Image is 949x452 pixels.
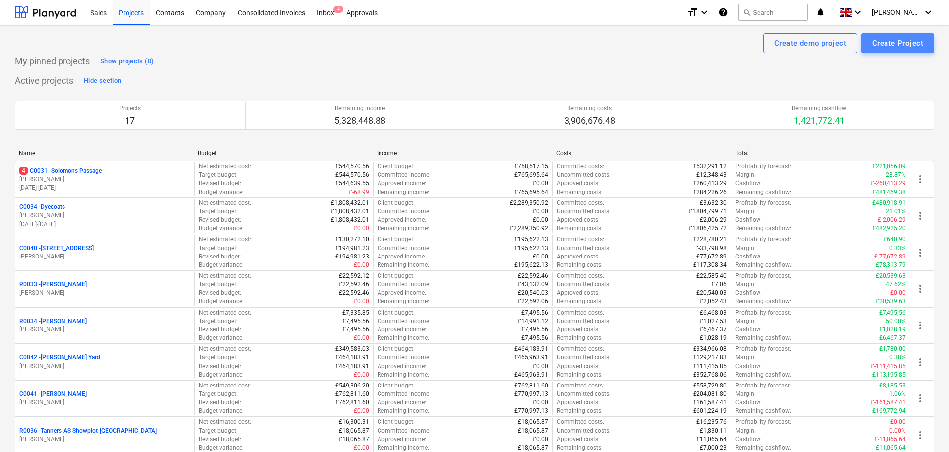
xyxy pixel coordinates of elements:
[19,175,190,184] p: [PERSON_NAME]
[557,309,604,317] p: Committed costs :
[333,6,343,13] span: 4
[557,382,604,390] p: Committed costs :
[199,297,244,306] p: Budget variance :
[514,162,548,171] p: £758,517.15
[735,188,791,196] p: Remaining cashflow :
[886,171,906,179] p: 28.87%
[533,179,548,188] p: £0.00
[518,272,548,280] p: £22,592.46
[557,345,604,353] p: Committed costs :
[557,162,604,171] p: Committed costs :
[335,382,369,390] p: £549,306.20
[889,244,906,253] p: 0.33%
[914,210,926,222] span: more_vert
[914,356,926,368] span: more_vert
[735,317,756,325] p: Margin :
[198,150,369,157] div: Budget
[514,407,548,415] p: £770,997.13
[354,224,369,233] p: £0.00
[514,188,548,196] p: £765,695.64
[342,309,369,317] p: £7,335.85
[557,398,600,407] p: Approved costs :
[331,216,369,224] p: £1,808,432.01
[335,244,369,253] p: £194,981.23
[199,390,238,398] p: Target budget :
[687,6,698,18] i: format_size
[199,334,244,342] p: Budget variance :
[514,353,548,362] p: £465,963.91
[199,171,238,179] p: Target budget :
[354,261,369,269] p: £0.00
[872,371,906,379] p: £113,195.85
[199,235,251,244] p: Net estimated cost :
[378,253,426,261] p: Approved income :
[334,115,385,127] p: 5,328,448.88
[335,162,369,171] p: £544,570.56
[774,37,846,50] div: Create demo project
[700,216,727,224] p: £2,006.29
[378,224,429,233] p: Remaining income :
[879,382,906,390] p: £8,185.53
[510,224,548,233] p: £2,289,350.92
[735,216,762,224] p: Cashflow :
[914,320,926,331] span: more_vert
[335,390,369,398] p: £762,811.60
[693,390,727,398] p: £204,081.80
[735,398,762,407] p: Cashflow :
[696,253,727,261] p: £77,672.89
[514,371,548,379] p: £465,963.91
[914,392,926,404] span: more_vert
[889,390,906,398] p: 1.06%
[735,162,791,171] p: Profitability forecast :
[735,362,762,371] p: Cashflow :
[914,283,926,295] span: more_vert
[19,353,190,370] div: C0042 -[PERSON_NAME] Yard[PERSON_NAME]
[564,115,615,127] p: 3,906,676.48
[557,199,604,207] p: Committed costs :
[378,199,415,207] p: Client budget :
[377,150,548,157] div: Income
[199,325,241,334] p: Revised budget :
[693,345,727,353] p: £334,966.08
[19,203,190,228] div: C0034 -Dyecoats[PERSON_NAME][DATE]-[DATE]
[878,216,906,224] p: £-2,006.29
[557,261,603,269] p: Remaining costs :
[199,317,238,325] p: Target budget :
[335,398,369,407] p: £762,811.60
[514,382,548,390] p: £762,811.60
[693,362,727,371] p: £111,415.85
[872,199,906,207] p: £480,918.91
[199,407,244,415] p: Budget variance :
[693,235,727,244] p: £228,780.21
[378,162,415,171] p: Client budget :
[19,244,94,253] p: C0040 - [STREET_ADDRESS]
[518,297,548,306] p: £22,592.06
[557,325,600,334] p: Approved costs :
[378,171,431,179] p: Committed income :
[199,179,241,188] p: Revised budget :
[884,235,906,244] p: £640.90
[886,207,906,216] p: 21.01%
[693,382,727,390] p: £558,729.80
[700,325,727,334] p: £6,467.37
[514,390,548,398] p: £770,997.13
[735,334,791,342] p: Remaining cashflow :
[514,235,548,244] p: £195,622.13
[735,309,791,317] p: Profitability forecast :
[378,398,426,407] p: Approved income :
[735,207,756,216] p: Margin :
[557,171,611,179] p: Uncommitted costs :
[199,353,238,362] p: Target budget :
[700,199,727,207] p: £3,632.30
[119,104,141,113] p: Projects
[696,289,727,297] p: £20,540.03
[693,188,727,196] p: £284,226.26
[914,173,926,185] span: more_vert
[19,220,190,229] p: [DATE] - [DATE]
[693,261,727,269] p: £117,308.34
[879,309,906,317] p: £7,495.56
[378,289,426,297] p: Approved income :
[557,272,604,280] p: Committed costs :
[872,8,921,16] span: [PERSON_NAME]
[899,404,949,452] iframe: Chat Widget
